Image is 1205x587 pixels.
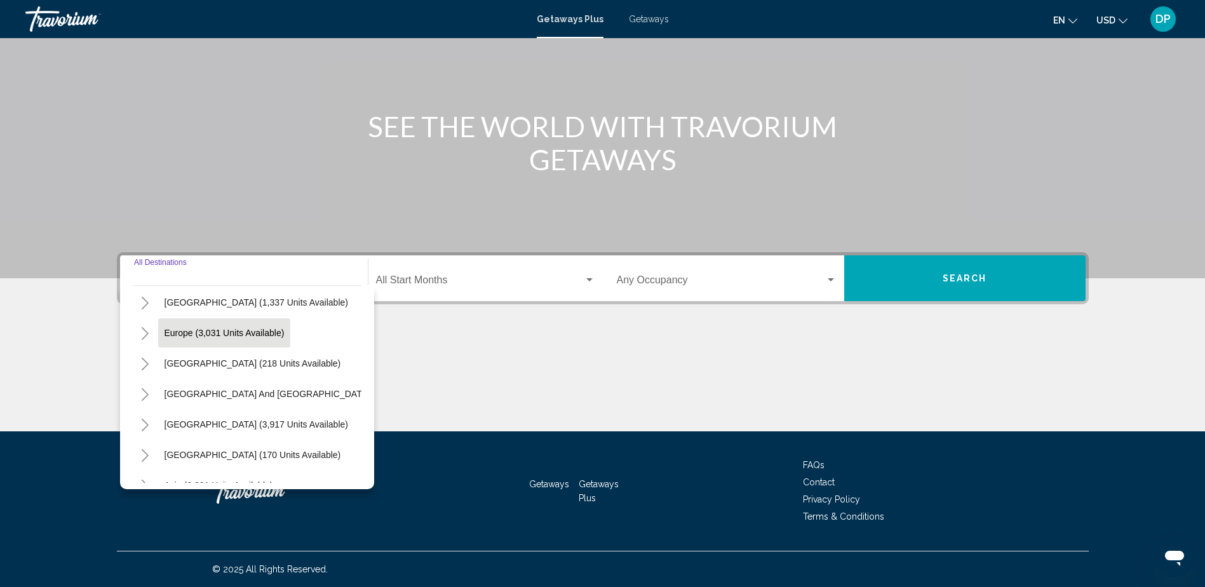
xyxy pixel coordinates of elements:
[803,477,835,487] a: Contact
[1096,11,1128,29] button: Change currency
[133,473,158,498] button: Toggle Asia (2,301 units available)
[133,381,158,407] button: Toggle South Pacific and Oceania (83 units available)
[158,349,347,378] button: [GEOGRAPHIC_DATA] (218 units available)
[165,297,348,307] span: [GEOGRAPHIC_DATA] (1,337 units available)
[629,14,669,24] a: Getaways
[158,440,347,469] button: [GEOGRAPHIC_DATA] (170 units available)
[529,479,569,489] a: Getaways
[803,511,884,522] a: Terms & Conditions
[133,351,158,376] button: Toggle Australia (218 units available)
[1096,15,1115,25] span: USD
[133,442,158,468] button: Toggle Central America (170 units available)
[165,358,341,368] span: [GEOGRAPHIC_DATA] (218 units available)
[212,564,328,574] span: © 2025 All Rights Reserved.
[803,460,825,470] a: FAQs
[165,480,273,490] span: Asia (2,301 units available)
[133,412,158,437] button: Toggle South America (3,917 units available)
[158,318,291,347] button: Europe (3,031 units available)
[120,255,1086,301] div: Search widget
[165,389,449,399] span: [GEOGRAPHIC_DATA] and [GEOGRAPHIC_DATA] (83 units available)
[1053,11,1077,29] button: Change language
[165,328,285,338] span: Europe (3,031 units available)
[158,410,354,439] button: [GEOGRAPHIC_DATA] (3,917 units available)
[537,14,603,24] a: Getaways Plus
[165,450,341,460] span: [GEOGRAPHIC_DATA] (170 units available)
[158,288,354,317] button: [GEOGRAPHIC_DATA] (1,337 units available)
[133,320,158,346] button: Toggle Europe (3,031 units available)
[1154,536,1195,577] iframe: Кнопка запуска окна обмена сообщениями
[943,274,987,284] span: Search
[212,472,339,510] a: Travorium
[1053,15,1065,25] span: en
[365,110,841,176] h1: SEE THE WORLD WITH TRAVORIUM GETAWAYS
[803,494,860,504] a: Privacy Policy
[133,290,158,315] button: Toggle Caribbean & Atlantic Islands (1,337 units available)
[1155,13,1171,25] span: DP
[158,471,279,500] button: Asia (2,301 units available)
[1147,6,1180,32] button: User Menu
[579,479,619,503] a: Getaways Plus
[844,255,1086,301] button: Search
[25,6,524,32] a: Travorium
[165,419,348,429] span: [GEOGRAPHIC_DATA] (3,917 units available)
[158,379,455,408] button: [GEOGRAPHIC_DATA] and [GEOGRAPHIC_DATA] (83 units available)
